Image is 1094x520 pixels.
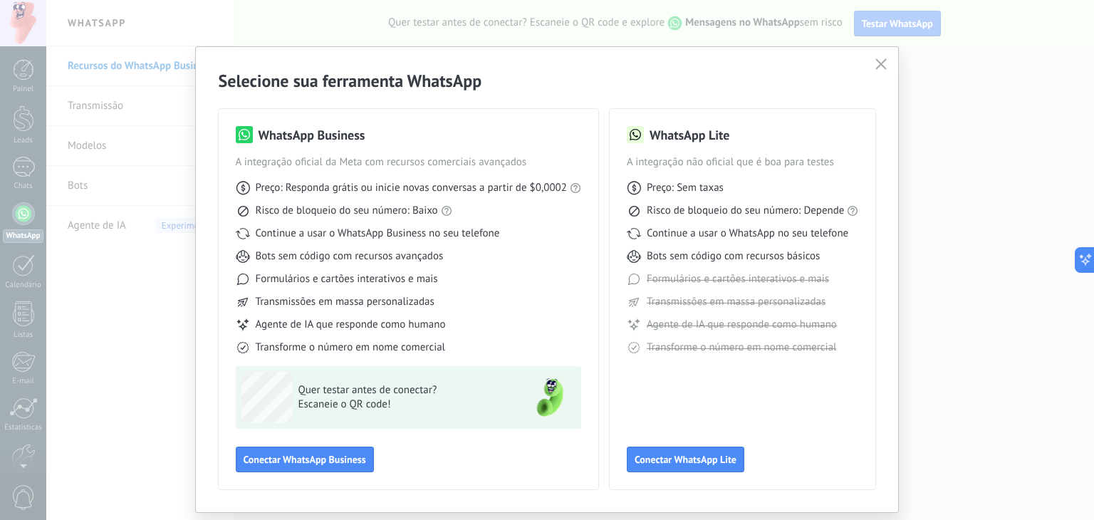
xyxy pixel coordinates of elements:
span: Continue a usar o WhatsApp no seu telefone [647,227,848,241]
h2: Selecione sua ferramenta WhatsApp [219,70,876,92]
span: A integração oficial da Meta com recursos comerciais avançados [236,155,581,170]
span: Transmissões em massa personalizadas [256,295,434,309]
span: Continue a usar o WhatsApp Business no seu telefone [256,227,500,241]
span: Risco de bloqueio do seu número: Depende [647,204,845,218]
span: Agente de IA que responde como humano [256,318,446,332]
span: Agente de IA que responde como humano [647,318,837,332]
img: green-phone.png [524,372,575,423]
span: Preço: Responda grátis ou inicie novas conversas a partir de $0,0002 [256,181,567,195]
button: Conectar WhatsApp Lite [627,447,744,472]
span: Risco de bloqueio do seu número: Baixo [256,204,438,218]
span: A integração não oficial que é boa para testes [627,155,859,170]
span: Escaneie o QR code! [298,397,506,412]
span: Bots sem código com recursos avançados [256,249,444,264]
button: Conectar WhatsApp Business [236,447,374,472]
span: Bots sem código com recursos básicos [647,249,820,264]
span: Conectar WhatsApp Lite [635,454,736,464]
span: Transmissões em massa personalizadas [647,295,825,309]
span: Formulários e cartões interativos e mais [647,272,829,286]
span: Transforme o número em nome comercial [256,340,445,355]
span: Quer testar antes de conectar? [298,383,506,397]
h3: WhatsApp Lite [650,126,729,144]
span: Transforme o número em nome comercial [647,340,836,355]
span: Conectar WhatsApp Business [244,454,366,464]
span: Preço: Sem taxas [647,181,724,195]
h3: WhatsApp Business [259,126,365,144]
span: Formulários e cartões interativos e mais [256,272,438,286]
